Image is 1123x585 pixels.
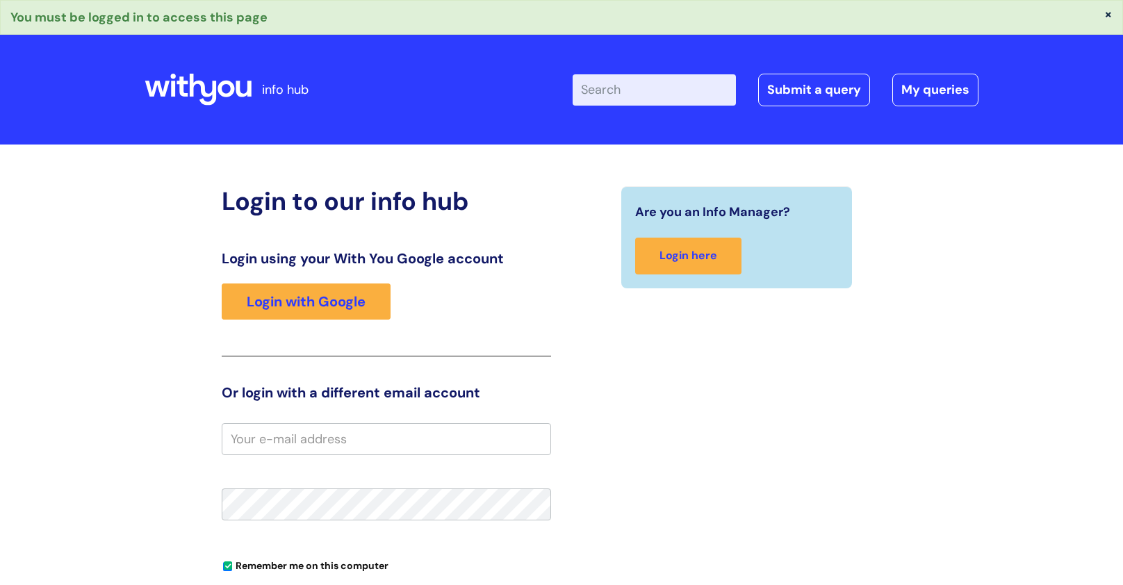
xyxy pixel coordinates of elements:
a: Submit a query [758,74,870,106]
button: × [1104,8,1113,20]
input: Remember me on this computer [223,562,232,571]
input: Your e-mail address [222,423,551,455]
a: Login here [635,238,741,274]
span: Are you an Info Manager? [635,201,790,223]
p: info hub [262,79,309,101]
label: Remember me on this computer [222,557,388,572]
h2: Login to our info hub [222,186,551,216]
h3: Login using your With You Google account [222,250,551,267]
a: My queries [892,74,978,106]
div: You can uncheck this option if you're logging in from a shared device [222,554,551,576]
input: Search [573,74,736,105]
a: Login with Google [222,283,391,320]
h3: Or login with a different email account [222,384,551,401]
